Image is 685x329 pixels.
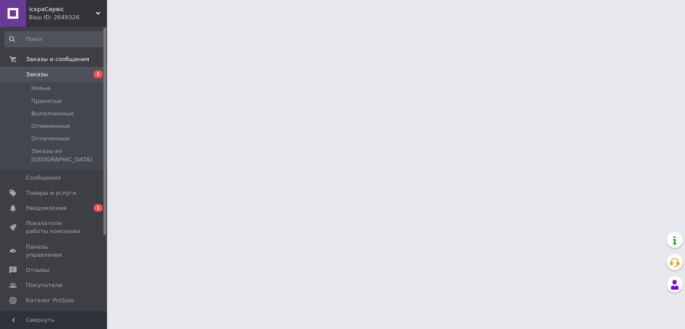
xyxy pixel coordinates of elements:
span: Выполненные [31,110,74,118]
span: Заказы и сообщения [26,55,89,63]
div: Ваш ID: 2649326 [29,13,107,21]
span: Панель управления [26,243,83,259]
input: Поиск [4,31,105,47]
span: Новые [31,84,51,92]
span: Заказы из [GEOGRAPHIC_DATA] [31,147,104,163]
span: Отмененные [31,122,70,130]
span: Сообщения [26,174,61,182]
span: Каталог ProSale [26,296,74,304]
span: Покупатели [26,281,62,289]
span: Товары и услуги [26,189,76,197]
span: Заказы [26,70,48,78]
span: ІскраСервіс [29,5,96,13]
span: Оплаченные [31,135,70,143]
span: Отзывы [26,266,50,274]
span: Принятые [31,97,62,105]
span: Уведомления [26,204,66,212]
span: 1 [94,204,103,212]
span: Показатели работы компании [26,219,83,235]
span: 1 [94,70,103,78]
